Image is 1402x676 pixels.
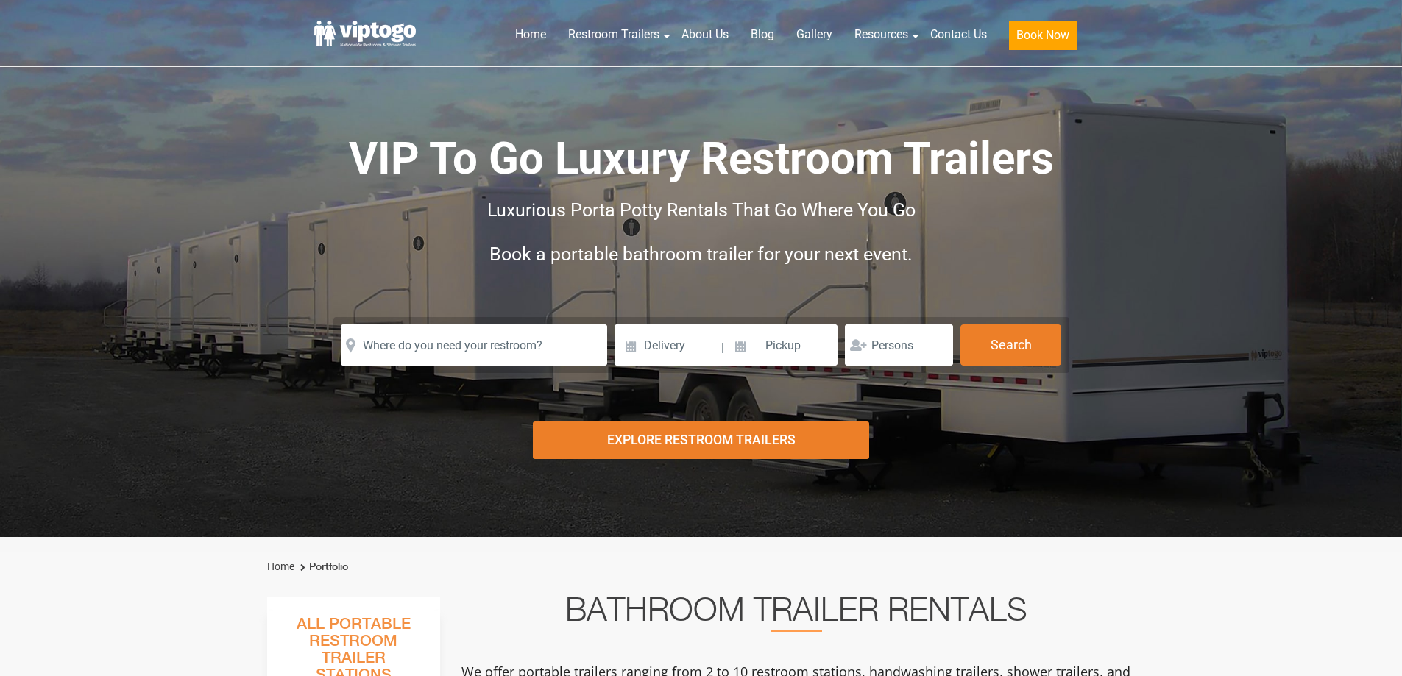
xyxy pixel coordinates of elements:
h2: Bathroom Trailer Rentals [460,597,1133,632]
a: About Us [670,18,740,51]
input: Delivery [615,324,720,366]
span: VIP To Go Luxury Restroom Trailers [349,132,1054,185]
a: Contact Us [919,18,998,51]
a: Blog [740,18,785,51]
span: Book a portable bathroom trailer for your next event. [489,243,913,265]
a: Gallery [785,18,843,51]
span: | [721,324,724,371]
input: Where do you need your restroom? [341,324,607,366]
a: Resources [843,18,919,51]
button: Search [960,324,1061,366]
a: Restroom Trailers [557,18,670,51]
a: Book Now [998,18,1088,59]
li: Portfolio [297,558,348,576]
span: Luxurious Porta Potty Rentals That Go Where You Go [487,199,916,221]
button: Book Now [1009,21,1077,50]
a: Home [504,18,557,51]
input: Persons [845,324,953,366]
a: Home [267,561,294,572]
input: Pickup [726,324,838,366]
div: Explore Restroom Trailers [533,421,869,459]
